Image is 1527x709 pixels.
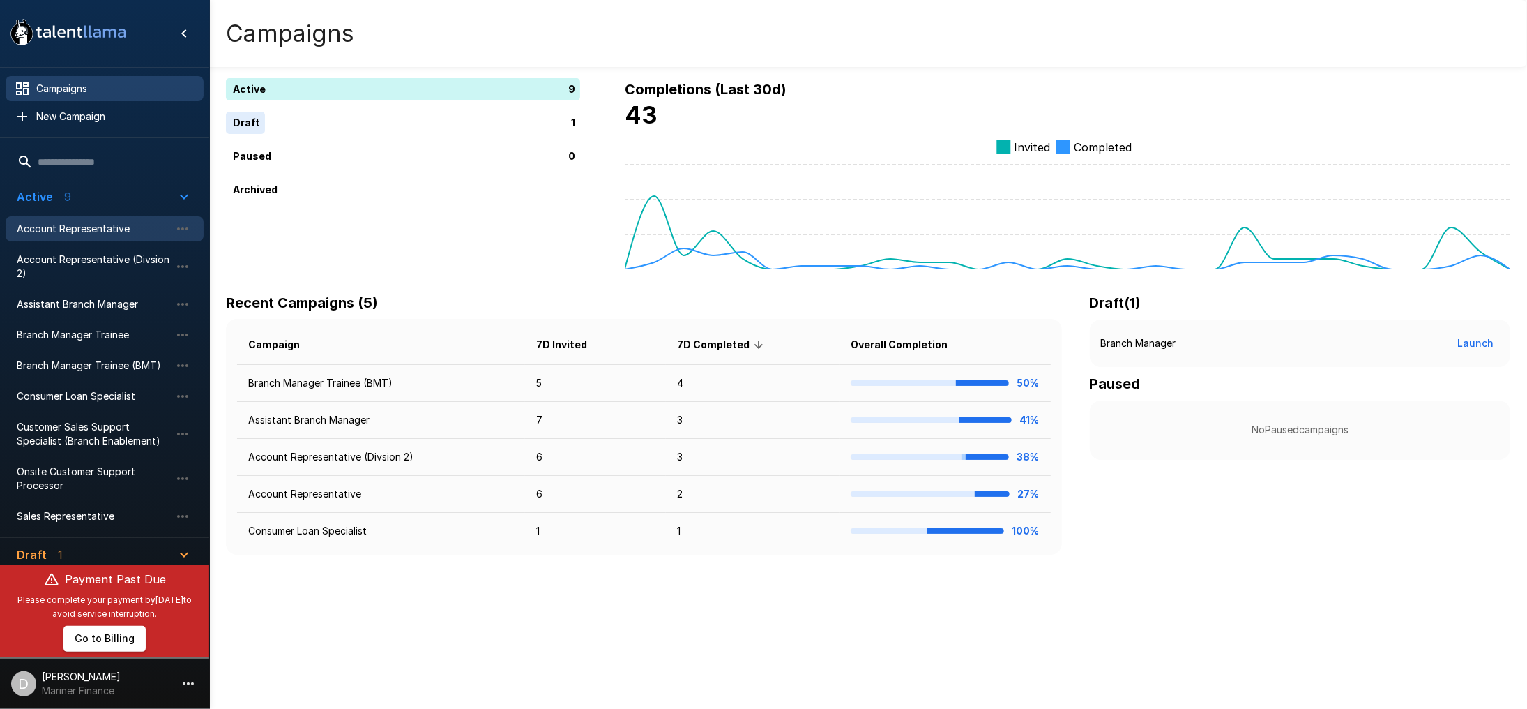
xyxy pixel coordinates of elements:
b: Paused [1090,375,1141,392]
td: Account Representative [237,476,525,513]
b: Recent Campaigns (5) [226,294,378,311]
td: 6 [525,476,665,513]
td: 6 [525,439,665,476]
b: Draft ( 1 ) [1090,294,1141,311]
td: Assistant Branch Manager [237,402,525,439]
p: 9 [568,82,575,97]
b: 43 [625,100,658,129]
td: 1 [525,513,665,550]
b: 38% [1017,451,1040,463]
td: 4 [666,365,840,402]
span: 7D Invited [536,336,605,353]
b: 50% [1017,377,1040,389]
b: Completions (Last 30d) [625,81,787,98]
h4: Campaigns [226,19,354,48]
b: 27% [1018,488,1040,500]
p: 1 [571,116,575,130]
p: Branch Manager [1101,336,1176,350]
td: 5 [525,365,665,402]
td: Consumer Loan Specialist [237,513,525,550]
button: Launch [1452,331,1499,357]
p: No Paused campaigns [1112,423,1488,437]
td: 2 [666,476,840,513]
td: Branch Manager Trainee (BMT) [237,365,525,402]
td: 7 [525,402,665,439]
td: 3 [666,402,840,439]
td: 1 [666,513,840,550]
span: Campaign [248,336,318,353]
span: 7D Completed [677,336,768,353]
td: Account Representative (Divsion 2) [237,439,525,476]
p: 0 [568,149,575,164]
span: Overall Completion [851,336,966,353]
b: 100% [1012,525,1040,537]
td: 3 [666,439,840,476]
b: 41% [1020,414,1040,426]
